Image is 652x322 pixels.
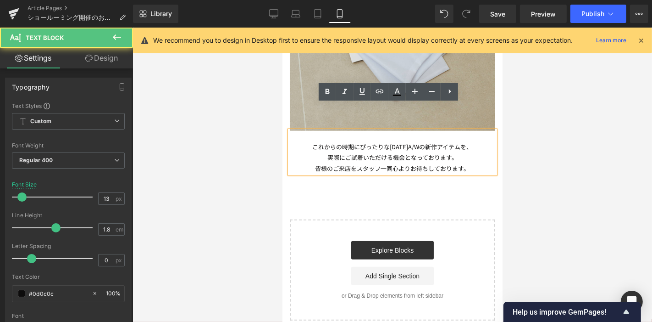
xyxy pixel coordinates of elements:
div: Text Color [12,274,125,280]
a: Tablet [307,5,329,23]
span: em [116,226,123,232]
p: 皆様のご来店をスタッフ一同心よりお待ちしております。 [7,136,213,146]
div: Text Styles [12,102,125,109]
button: More [630,5,648,23]
div: % [102,286,124,302]
span: 実際にご試着いただける機会となっております。 [45,125,175,134]
div: Line Height [12,212,125,219]
span: px [116,196,123,202]
button: Undo [435,5,453,23]
a: Desktop [263,5,285,23]
div: Font Size [12,181,37,188]
div: Letter Spacing [12,243,125,249]
button: Publish [570,5,626,23]
div: Font Weight [12,142,125,149]
b: Regular 400 [19,157,53,164]
a: Explore Blocks [69,214,151,232]
a: Mobile [329,5,351,23]
span: Help us improve GemPages! [513,308,621,316]
a: Add Single Section [69,239,151,258]
input: Color [29,288,88,299]
span: Library [150,10,172,18]
button: Redo [457,5,475,23]
b: Custom [30,118,51,125]
a: New Library [133,5,178,23]
span: Preview [531,9,556,19]
span: これからの時期にぴったりな[DATE]A/Wの新作アイテムを、 [30,115,190,124]
div: Open Intercom Messenger [621,291,643,313]
span: Text Block [26,34,64,41]
span: Save [490,9,505,19]
div: Font [12,313,125,319]
a: Article Pages [28,5,133,12]
button: Show survey - Help us improve GemPages! [513,306,632,317]
div: Typography [12,78,50,91]
span: ショールーミング開催のお知らせ [28,14,116,21]
span: px [116,257,123,263]
a: Preview [520,5,567,23]
span: Publish [581,10,604,17]
p: We recommend you to design in Desktop first to ensure the responsive layout would display correct... [153,35,573,45]
a: Laptop [285,5,307,23]
a: Design [68,48,135,68]
a: Learn more [592,35,630,46]
p: or Drag & Drop elements from left sidebar [22,265,198,271]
